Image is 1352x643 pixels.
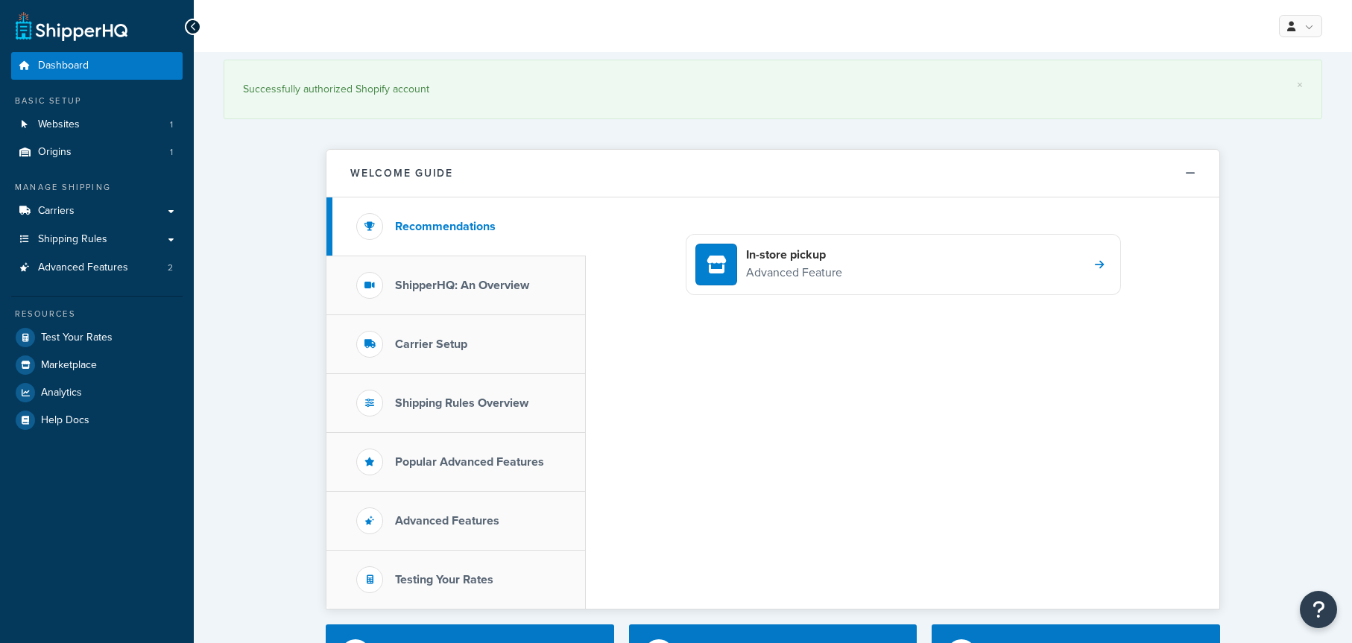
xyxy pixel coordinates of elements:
[11,52,183,80] a: Dashboard
[11,308,183,320] div: Resources
[11,254,183,282] a: Advanced Features2
[38,233,107,246] span: Shipping Rules
[170,118,173,131] span: 1
[11,352,183,378] a: Marketplace
[11,111,183,139] li: Websites
[11,181,183,194] div: Manage Shipping
[350,168,453,179] h2: Welcome Guide
[38,118,80,131] span: Websites
[11,139,183,166] a: Origins1
[395,279,529,292] h3: ShipperHQ: An Overview
[11,139,183,166] li: Origins
[11,226,183,253] a: Shipping Rules
[1297,79,1303,91] a: ×
[11,95,183,107] div: Basic Setup
[326,150,1219,197] button: Welcome Guide
[38,205,75,218] span: Carriers
[11,111,183,139] a: Websites1
[395,514,499,528] h3: Advanced Features
[41,332,113,344] span: Test Your Rates
[395,220,496,233] h3: Recommendations
[395,573,493,586] h3: Testing Your Rates
[170,146,173,159] span: 1
[395,455,544,469] h3: Popular Advanced Features
[11,379,183,406] a: Analytics
[11,254,183,282] li: Advanced Features
[38,262,128,274] span: Advanced Features
[1300,591,1337,628] button: Open Resource Center
[243,79,1303,100] div: Successfully authorized Shopify account
[38,146,72,159] span: Origins
[168,262,173,274] span: 2
[38,60,89,72] span: Dashboard
[746,247,842,263] h4: In-store pickup
[11,197,183,225] a: Carriers
[395,396,528,410] h3: Shipping Rules Overview
[41,359,97,372] span: Marketplace
[11,324,183,351] a: Test Your Rates
[11,407,183,434] a: Help Docs
[41,414,89,427] span: Help Docs
[746,263,842,282] p: Advanced Feature
[41,387,82,399] span: Analytics
[395,338,467,351] h3: Carrier Setup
